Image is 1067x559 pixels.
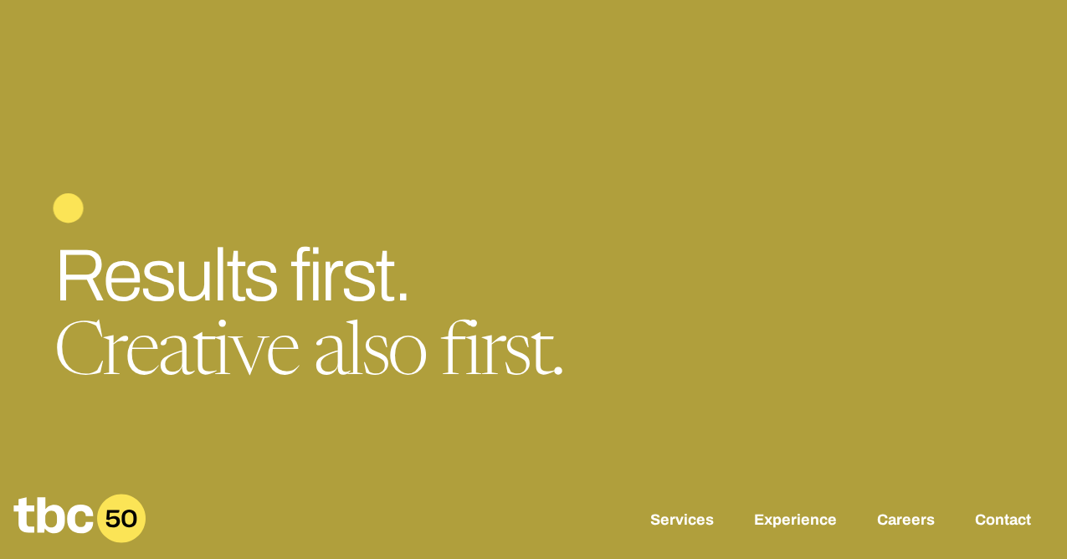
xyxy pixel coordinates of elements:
span: Results first. [54,236,410,315]
a: Services [650,511,714,531]
span: Creative also first. [54,320,563,393]
a: Experience [754,511,837,531]
a: Careers [877,511,935,531]
a: Home [13,531,146,549]
a: Contact [975,511,1031,531]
